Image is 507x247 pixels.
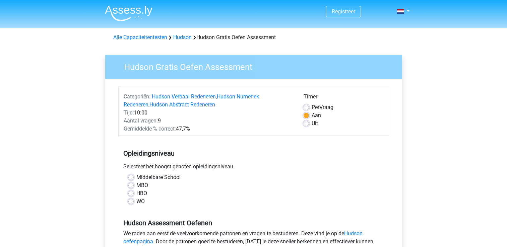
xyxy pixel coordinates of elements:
img: Assessly [105,5,152,21]
div: Hudson Gratis Oefen Assessment [111,33,397,42]
div: 9 [119,117,299,125]
h5: Opleidingsniveau [123,147,384,160]
div: 10:00 [119,109,299,117]
label: WO [136,197,145,205]
label: Aan [312,111,321,119]
a: Hudson Verbaal Redeneren [152,93,216,100]
a: Registreer [332,8,355,15]
a: Hudson [173,34,192,40]
label: HBO [136,189,147,197]
div: Timer [304,93,384,103]
h5: Hudson Assessment Oefenen [123,219,384,227]
label: Middelbare School [136,173,181,181]
label: MBO [136,181,148,189]
a: Alle Capaciteitentesten [113,34,167,40]
div: Selecteer het hoogst genoten opleidingsniveau. [118,163,389,173]
span: Gemiddelde % correct: [124,126,176,132]
span: Aantal vragen: [124,117,158,124]
label: Vraag [312,103,333,111]
div: 47,7% [119,125,299,133]
div: , , [119,93,299,109]
span: Per [312,104,319,110]
label: Uit [312,119,318,128]
a: Hudson Numeriek Redeneren [124,93,259,108]
span: Categoriën: [124,93,150,100]
h3: Hudson Gratis Oefen Assessment [116,59,397,72]
a: Hudson Abstract Redeneren [149,101,215,108]
span: Tijd: [124,109,134,116]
